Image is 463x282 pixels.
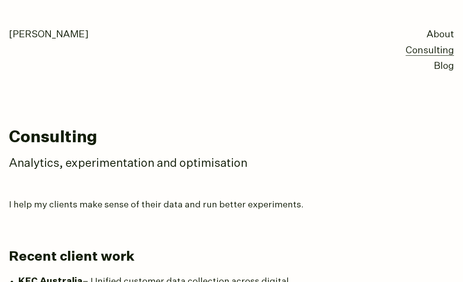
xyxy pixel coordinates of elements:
h1: Consulting [9,129,454,147]
a: About [427,30,454,39]
a: Blog [434,61,454,71]
p: Analytics, experimentation and optimisation [9,156,419,172]
p: I help my clients make sense of their data and run better experiments. [9,198,316,212]
a: Consulting [406,46,454,56]
h2: Recent client work [9,248,454,266]
a: [PERSON_NAME] [9,30,89,39]
nav: primary [406,27,454,75]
